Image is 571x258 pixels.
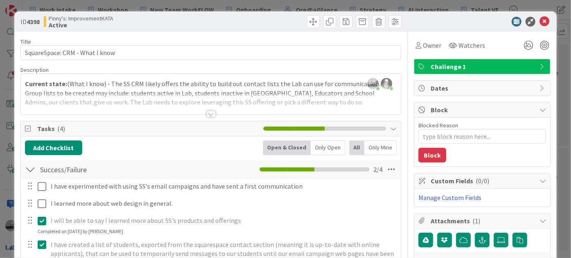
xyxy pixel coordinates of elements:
[367,78,379,89] img: jIClQ55mJEe4la83176FWmfCkxn1SgSj.jpg
[472,217,480,225] span: ( 1 )
[263,140,311,155] div: Open & Closed
[51,216,395,225] p: I will be able to say I learned more about SS's products and offerings
[431,105,535,115] span: Block
[418,122,458,129] label: Blocked Reason
[418,148,446,162] button: Block
[49,15,113,22] span: Pinny's: ImprovementKATA
[20,38,31,45] label: Title
[364,140,397,155] div: Only Mine
[51,199,395,208] p: I learned more about web design in general.
[25,80,67,88] strong: Current state:
[25,79,397,107] p: (What I know) - The SS CRM likely offers the ability to build out contact lists the Lab can use f...
[20,66,49,73] span: Description
[27,18,40,26] b: 4398
[349,140,364,155] div: All
[431,62,535,71] span: Challenge 1
[20,45,401,60] input: type card name here...
[431,83,535,93] span: Dates
[373,165,382,174] span: 2 / 4
[423,40,441,50] span: Owner
[20,17,40,27] span: ID
[25,140,82,155] button: Add Checklist
[381,78,392,89] img: 5slRnFBaanOLW26e9PW3UnY7xOjyexml.jpeg
[311,140,345,155] div: Only Open
[459,40,485,50] span: Watchers
[57,125,65,133] span: ( 4 )
[431,216,535,226] span: Attachments
[476,177,489,185] span: ( 0/0 )
[37,162,196,177] input: Add Checklist...
[431,176,535,186] span: Custom Fields
[418,193,481,202] a: Manage Custom Fields
[51,182,395,191] p: I have experimented with using SS's email campaigns and have sent a first communication
[49,22,113,28] b: Active
[38,228,123,235] div: Completed on [DATE] by [PERSON_NAME]
[37,124,259,133] span: Tasks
